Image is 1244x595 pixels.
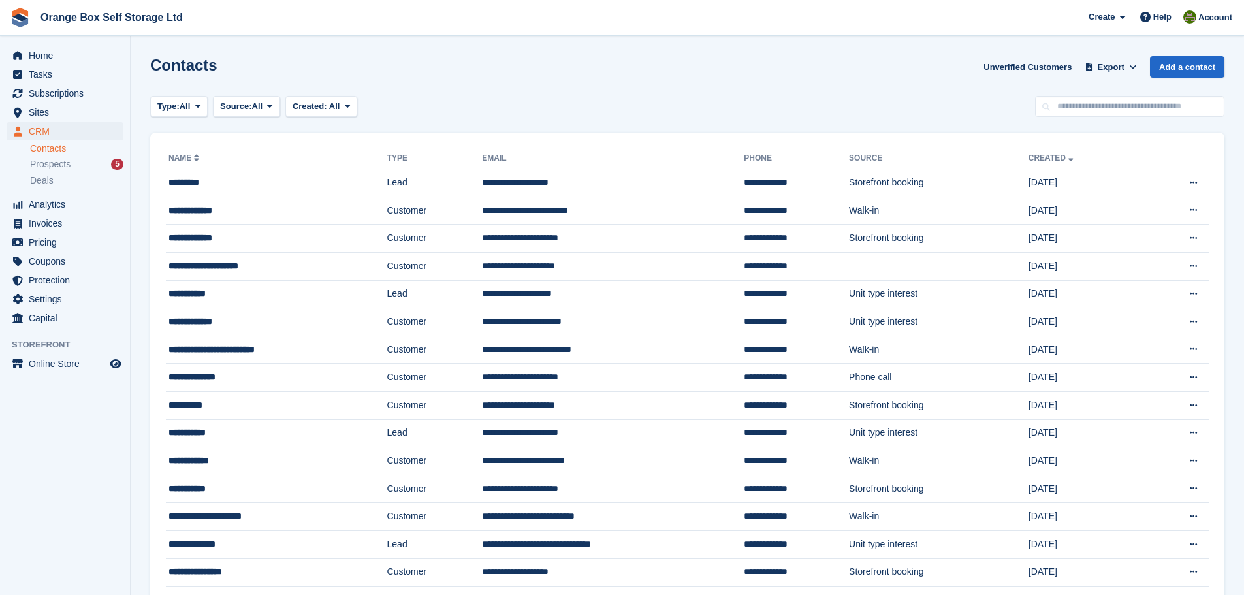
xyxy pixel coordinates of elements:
[849,503,1029,531] td: Walk-in
[29,84,107,103] span: Subscriptions
[180,100,191,113] span: All
[978,56,1077,78] a: Unverified Customers
[1150,56,1224,78] a: Add a contact
[213,96,280,118] button: Source: All
[7,214,123,233] a: menu
[1029,447,1143,475] td: [DATE]
[387,503,483,531] td: Customer
[108,356,123,372] a: Preview store
[849,169,1029,197] td: Storefront booking
[29,214,107,233] span: Invoices
[150,96,208,118] button: Type: All
[849,308,1029,336] td: Unit type interest
[387,169,483,197] td: Lead
[150,56,217,74] h1: Contacts
[7,46,123,65] a: menu
[387,308,483,336] td: Customer
[1029,419,1143,447] td: [DATE]
[1082,56,1140,78] button: Export
[1153,10,1172,24] span: Help
[1183,10,1196,24] img: Pippa White
[29,65,107,84] span: Tasks
[744,148,849,169] th: Phone
[1029,153,1076,163] a: Created
[7,355,123,373] a: menu
[30,158,71,170] span: Prospects
[252,100,263,113] span: All
[387,252,483,280] td: Customer
[7,309,123,327] a: menu
[29,103,107,121] span: Sites
[29,271,107,289] span: Protection
[387,530,483,558] td: Lead
[7,290,123,308] a: menu
[849,148,1029,169] th: Source
[7,103,123,121] a: menu
[1029,336,1143,364] td: [DATE]
[329,101,340,111] span: All
[1029,197,1143,225] td: [DATE]
[29,355,107,373] span: Online Store
[29,46,107,65] span: Home
[849,530,1029,558] td: Unit type interest
[10,8,30,27] img: stora-icon-8386f47178a22dfd0bd8f6a31ec36ba5ce8667c1dd55bd0f319d3a0aa187defe.svg
[1098,61,1124,74] span: Export
[1029,503,1143,531] td: [DATE]
[1029,391,1143,419] td: [DATE]
[387,475,483,503] td: Customer
[1089,10,1115,24] span: Create
[7,65,123,84] a: menu
[849,364,1029,392] td: Phone call
[1029,169,1143,197] td: [DATE]
[29,309,107,327] span: Capital
[29,233,107,251] span: Pricing
[1029,308,1143,336] td: [DATE]
[30,157,123,171] a: Prospects 5
[7,195,123,214] a: menu
[111,159,123,170] div: 5
[29,122,107,140] span: CRM
[168,153,202,163] a: Name
[7,271,123,289] a: menu
[7,84,123,103] a: menu
[35,7,188,28] a: Orange Box Self Storage Ltd
[12,338,130,351] span: Storefront
[387,447,483,475] td: Customer
[387,336,483,364] td: Customer
[849,391,1029,419] td: Storefront booking
[387,391,483,419] td: Customer
[387,280,483,308] td: Lead
[849,447,1029,475] td: Walk-in
[29,290,107,308] span: Settings
[1029,530,1143,558] td: [DATE]
[387,364,483,392] td: Customer
[1029,252,1143,280] td: [DATE]
[1029,225,1143,253] td: [DATE]
[1029,475,1143,503] td: [DATE]
[1029,280,1143,308] td: [DATE]
[1029,558,1143,587] td: [DATE]
[30,142,123,155] a: Contacts
[387,419,483,447] td: Lead
[387,225,483,253] td: Customer
[849,475,1029,503] td: Storefront booking
[29,252,107,270] span: Coupons
[387,148,483,169] th: Type
[849,336,1029,364] td: Walk-in
[849,280,1029,308] td: Unit type interest
[7,252,123,270] a: menu
[157,100,180,113] span: Type:
[387,197,483,225] td: Customer
[220,100,251,113] span: Source:
[30,174,54,187] span: Deals
[849,197,1029,225] td: Walk-in
[849,419,1029,447] td: Unit type interest
[293,101,327,111] span: Created:
[285,96,357,118] button: Created: All
[849,225,1029,253] td: Storefront booking
[7,233,123,251] a: menu
[29,195,107,214] span: Analytics
[387,558,483,587] td: Customer
[1198,11,1232,24] span: Account
[7,122,123,140] a: menu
